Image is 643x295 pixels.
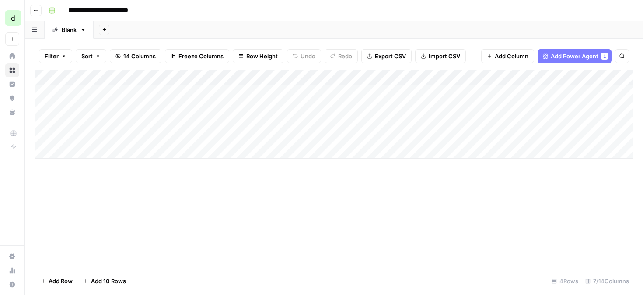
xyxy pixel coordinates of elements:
[338,52,352,60] span: Redo
[538,49,612,63] button: Add Power Agent1
[45,21,94,39] a: Blank
[5,49,19,63] a: Home
[39,49,72,63] button: Filter
[429,52,460,60] span: Import CSV
[415,49,466,63] button: Import CSV
[11,13,15,23] span: d
[582,274,633,288] div: 7/14 Columns
[178,52,224,60] span: Freeze Columns
[5,77,19,91] a: Insights
[5,7,19,29] button: Workspace: dain-test
[601,53,608,60] div: 1
[481,49,534,63] button: Add Column
[5,277,19,291] button: Help + Support
[78,274,131,288] button: Add 10 Rows
[76,49,106,63] button: Sort
[603,53,606,60] span: 1
[91,277,126,285] span: Add 10 Rows
[165,49,229,63] button: Freeze Columns
[5,105,19,119] a: Your Data
[233,49,283,63] button: Row Height
[35,274,78,288] button: Add Row
[287,49,321,63] button: Undo
[361,49,412,63] button: Export CSV
[62,25,77,34] div: Blank
[81,52,93,60] span: Sort
[123,52,156,60] span: 14 Columns
[5,249,19,263] a: Settings
[110,49,161,63] button: 14 Columns
[325,49,358,63] button: Redo
[548,274,582,288] div: 4 Rows
[5,91,19,105] a: Opportunities
[45,52,59,60] span: Filter
[5,263,19,277] a: Usage
[301,52,315,60] span: Undo
[49,277,73,285] span: Add Row
[495,52,528,60] span: Add Column
[375,52,406,60] span: Export CSV
[551,52,598,60] span: Add Power Agent
[5,63,19,77] a: Browse
[246,52,278,60] span: Row Height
